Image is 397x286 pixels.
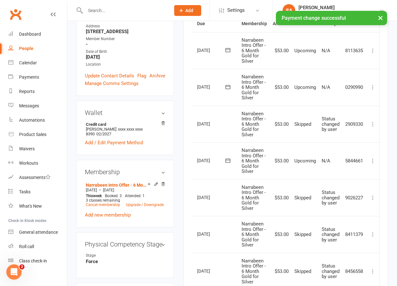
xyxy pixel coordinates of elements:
span: 2 [19,264,24,269]
a: Archive [149,72,165,80]
div: What's New [19,204,42,209]
div: — [84,188,165,193]
strong: [STREET_ADDRESS] [86,29,165,34]
span: Upcoming [294,84,316,90]
a: Tasks [8,185,67,199]
span: Narrabeen Intro Offer - 6 Month Gold for Silver [242,37,266,64]
span: This [86,194,93,198]
div: Community Moves [GEOGRAPHIC_DATA] [298,11,379,16]
a: Cancel membership [86,203,120,207]
div: [DATE] [197,266,226,276]
td: 2909330 [342,106,366,143]
h3: Physical Competency Stage [85,241,165,248]
h3: Membership [85,168,165,175]
span: [DATE] [86,188,97,192]
div: Location [86,61,165,68]
div: Class check-in [19,258,47,263]
span: Status changed by user [322,116,339,132]
a: Update Contact Details [85,72,134,80]
span: Status changed by user [322,189,339,206]
strong: [DATE] [86,54,165,60]
span: [DATE] [103,188,114,192]
td: $53.00 [270,216,291,253]
a: People [8,41,67,56]
span: Upcoming [294,158,316,164]
a: Product Sales [8,127,67,142]
td: 5844661 [342,142,366,179]
button: × [375,11,386,25]
a: Clubworx [8,6,24,22]
a: Class kiosk mode [8,254,67,268]
span: Skipped [294,195,311,201]
a: Narrabeen Intro Offer - 6 Month Gold for Silver [86,182,147,188]
td: $53.00 [270,106,291,143]
div: [DATE] [197,155,226,165]
input: Search... [83,6,166,15]
span: Add [185,8,193,13]
a: General attendance kiosk mode [8,225,67,240]
div: SA [283,4,295,17]
td: 9026227 [342,179,366,216]
strong: Credit card [86,122,162,127]
td: $53.00 [270,69,291,106]
a: Add new membership [85,212,131,218]
a: Waivers [8,142,67,156]
div: Automations [19,118,45,123]
a: Payments [8,70,67,84]
li: [PERSON_NAME] [85,121,165,137]
td: 8411379 [342,216,366,253]
div: Workouts [19,161,38,166]
span: Skipped [294,268,311,274]
span: Narrabeen Intro Offer - 6 Month Gold for Silver [242,111,266,138]
div: Assessments [19,175,51,180]
a: Automations [8,113,67,127]
span: Narrabeen Intro Offer - 6 Month Gold for Silver [242,74,266,101]
a: What's New [8,199,67,213]
div: Member Number [86,36,165,42]
span: Skipped [294,232,311,237]
td: $53.00 [270,142,291,179]
div: [PERSON_NAME] [298,5,379,11]
div: Roll call [19,244,34,249]
span: Narrabeen Intro Offer - 6 Month Gold for Silver [242,258,266,285]
a: Flag [137,72,146,80]
div: Product Sales [19,132,46,137]
span: Status changed by user [322,263,339,279]
span: 3 classes remaining [86,198,120,203]
span: Status changed by user [322,226,339,243]
span: Narrabeen Intro Offer - 6 Month Gold for Silver [242,221,266,248]
span: N/A [322,84,330,90]
div: Payments [19,75,39,80]
div: Date of Birth [86,49,165,55]
td: $53.00 [270,179,291,216]
a: Workouts [8,156,67,170]
div: People [19,46,33,51]
div: Reports [19,89,35,94]
div: [DATE] [197,119,226,129]
a: Manage Comms Settings [85,80,139,87]
div: Payment change successful [276,11,387,25]
iframe: Intercom live chat [6,264,22,280]
div: Dashboard [19,32,41,37]
td: $53.00 [270,32,291,69]
span: Attended: 1 [125,194,145,198]
span: Settings [227,3,245,18]
div: Waivers [19,146,35,151]
span: Upcoming [294,48,316,54]
div: General attendance [19,230,58,235]
span: Booked: 3 [105,194,122,198]
a: Upgrade / Downgrade [126,203,164,207]
h3: Wallet [85,109,165,116]
a: Dashboard [8,27,67,41]
div: Messages [19,103,39,108]
a: Add / Edit Payment Method [85,139,143,147]
span: 02/2027 [96,132,111,136]
a: Calendar [8,56,67,70]
div: Calendar [19,60,37,65]
strong: Force [86,259,165,264]
span: N/A [322,48,330,54]
button: Add [174,5,201,16]
span: Skipped [294,121,311,127]
span: N/A [322,158,330,164]
a: Assessments [8,170,67,185]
